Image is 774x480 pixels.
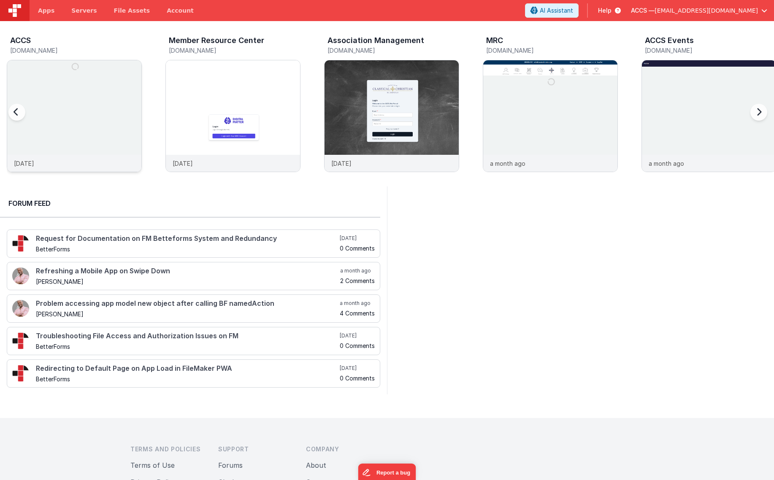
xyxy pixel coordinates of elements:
[169,47,300,54] h5: [DOMAIN_NAME]
[306,460,326,470] button: About
[36,278,338,285] h5: [PERSON_NAME]
[540,6,573,15] span: AI Assistant
[36,311,338,317] h5: [PERSON_NAME]
[306,445,380,453] h3: Company
[173,159,193,168] p: [DATE]
[645,36,694,45] h3: ACCS Events
[130,445,205,453] h3: Terms and Policies
[36,267,338,275] h4: Refreshing a Mobile App on Swipe Down
[340,300,375,307] h5: a month ago
[12,332,29,349] img: 295_2.png
[7,262,380,290] a: Refreshing a Mobile App on Swipe Down [PERSON_NAME] a month ago 2 Comments
[340,365,375,372] h5: [DATE]
[36,332,338,340] h4: Troubleshooting File Access and Authorization Issues on FM
[327,36,424,45] h3: Association Management
[36,300,338,307] h4: Problem accessing app model new object after calling BF namedAction
[218,460,243,470] button: Forums
[649,159,684,168] p: a month ago
[36,365,338,372] h4: Redirecting to Default Page on App Load in FileMaker PWA
[71,6,97,15] span: Servers
[36,376,338,382] h5: BetterForms
[340,375,375,381] h5: 0 Comments
[340,310,375,316] h5: 4 Comments
[486,36,503,45] h3: MRC
[130,461,175,469] a: Terms of Use
[12,235,29,252] img: 295_2.png
[306,461,326,469] a: About
[631,6,767,15] button: ACCS — [EMAIL_ADDRESS][DOMAIN_NAME]
[7,359,380,388] a: Redirecting to Default Page on App Load in FileMaker PWA BetterForms [DATE] 0 Comments
[331,159,352,168] p: [DATE]
[598,6,612,15] span: Help
[36,235,338,243] h4: Request for Documentation on FM Betteforms System and Redundancy
[12,300,29,317] img: 411_2.png
[7,327,380,355] a: Troubleshooting File Access and Authorization Issues on FM BetterForms [DATE] 0 Comments
[340,332,375,339] h5: [DATE]
[8,198,372,208] h2: Forum Feed
[38,6,54,15] span: Apps
[36,343,338,350] h5: BetterForms
[525,3,579,18] button: AI Assistant
[10,36,31,45] h3: ACCS
[7,294,380,323] a: Problem accessing app model new object after calling BF namedAction [PERSON_NAME] a month ago 4 C...
[169,36,264,45] h3: Member Resource Center
[114,6,150,15] span: File Assets
[340,342,375,349] h5: 0 Comments
[631,6,655,15] span: ACCS —
[218,445,292,453] h3: Support
[7,229,380,258] a: Request for Documentation on FM Betteforms System and Redundancy BetterForms [DATE] 0 Comments
[12,267,29,284] img: 411_2.png
[486,47,618,54] h5: [DOMAIN_NAME]
[340,245,375,251] h5: 0 Comments
[490,159,525,168] p: a month ago
[10,47,142,54] h5: [DOMAIN_NAME]
[36,246,338,252] h5: BetterForms
[327,47,459,54] h5: [DOMAIN_NAME]
[340,278,375,284] h5: 2 Comments
[655,6,758,15] span: [EMAIL_ADDRESS][DOMAIN_NAME]
[12,365,29,382] img: 295_2.png
[340,267,375,274] h5: a month ago
[340,235,375,242] h5: [DATE]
